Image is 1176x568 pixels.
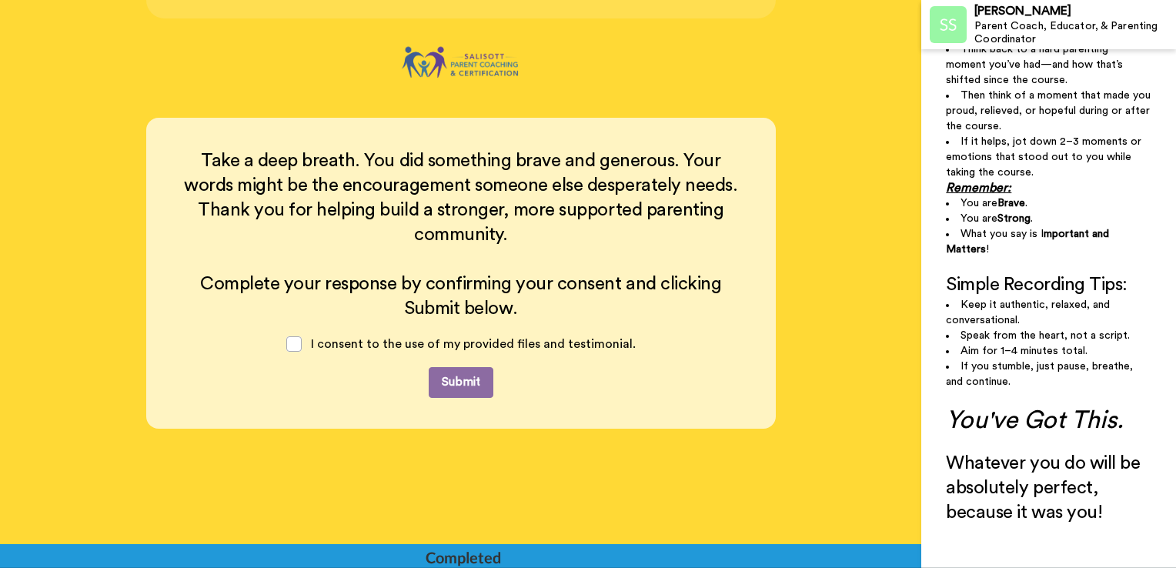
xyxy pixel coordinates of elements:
[426,546,499,568] div: Completed
[961,198,997,209] span: You are
[946,182,1011,194] span: Remember:
[946,90,1154,132] span: Then think of a moment that made you proud, relieved, or hopeful during or after the course.
[986,244,989,255] span: !
[200,275,726,318] span: Complete your response by confirming your consent and clicking Submit below.
[946,408,1124,433] span: You've Got This.
[974,20,1175,46] div: Parent Coach, Educator, & Parenting Coordinator
[946,276,1127,294] span: Simple Recording Tips:
[974,4,1175,18] div: [PERSON_NAME]
[961,213,997,224] span: You are
[997,198,1025,209] span: Brave
[946,136,1144,178] span: If it helps, jot down 2–3 moments or emotions that stood out to you while taking the course.
[1025,198,1027,209] span: .
[961,346,1087,356] span: Aim for 1–4 minutes total.
[429,367,493,398] button: Submit
[930,6,967,43] img: Profile Image
[946,361,1136,387] span: If you stumble, just pause, breathe, and continue.
[961,229,1044,239] span: What you say is I
[961,330,1130,341] span: Speak from the heart, not a script.
[946,454,1144,522] span: Whatever you do will be absolutely perfect, because it was you!
[946,299,1113,326] span: Keep it authentic, relaxed, and conversational.
[1031,213,1033,224] span: .
[184,152,742,244] span: Take a deep breath. You did something brave and generous. Your words might be the encouragement s...
[997,213,1031,224] span: Strong
[311,338,636,350] span: I consent to the use of my provided files and testimonial.
[946,44,1126,85] span: Think back to a hard parenting moment you’ve had—and how that’s shifted since the course.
